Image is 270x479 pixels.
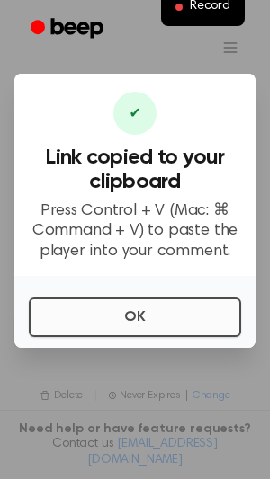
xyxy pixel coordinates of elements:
[29,146,241,194] h3: Link copied to your clipboard
[113,92,157,135] div: ✔
[29,297,241,337] button: OK
[18,12,120,47] a: Beep
[29,201,241,262] p: Press Control + V (Mac: ⌘ Command + V) to paste the player into your comment.
[209,26,252,69] button: Open menu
